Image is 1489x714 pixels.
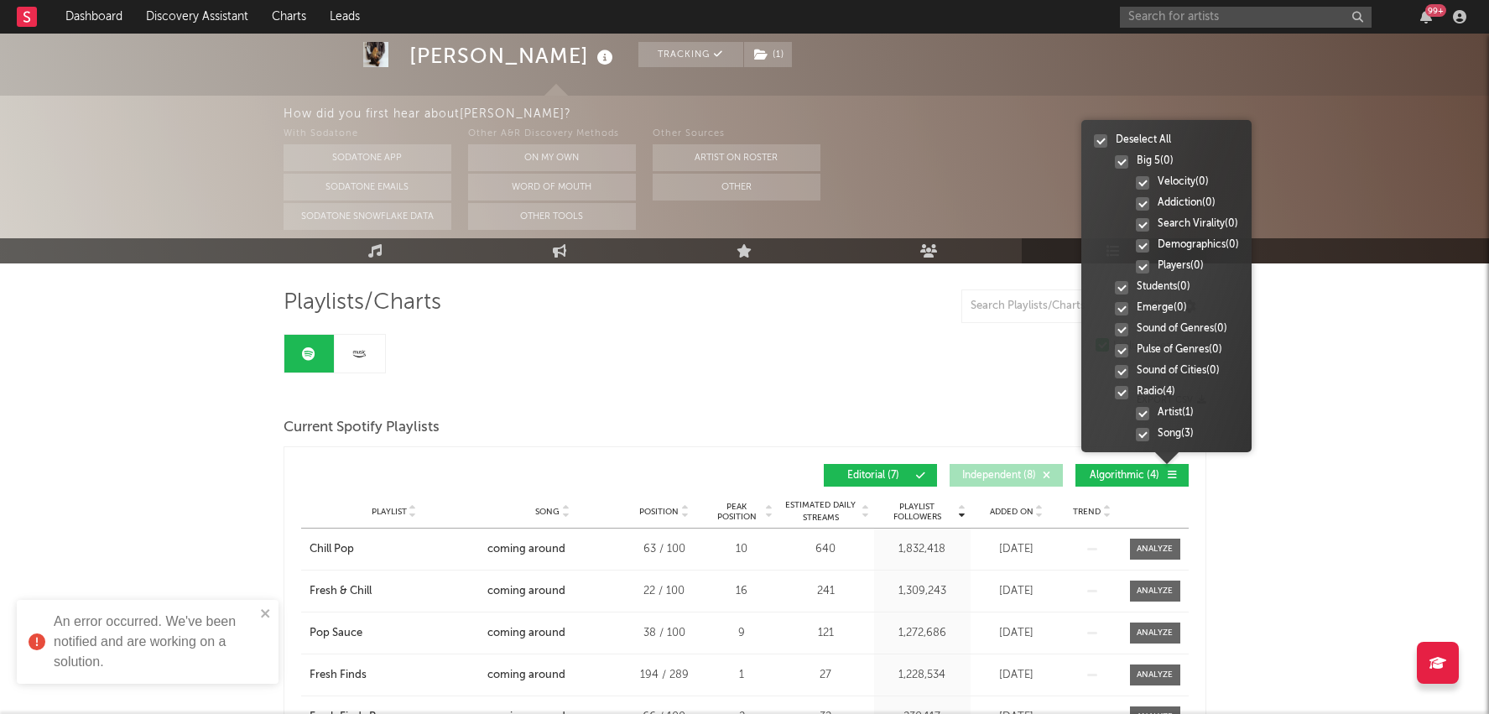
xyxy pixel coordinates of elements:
span: Playlist Followers [878,502,956,522]
div: 22 / 100 [627,583,702,600]
div: With Sodatone [284,124,451,144]
div: Demographics ( 0 ) [1158,237,1239,253]
div: Emerge ( 0 ) [1137,300,1239,315]
div: 1,228,534 [878,667,966,684]
button: Editorial(7) [824,464,937,487]
span: Trend [1073,507,1101,517]
span: Current Spotify Playlists [284,418,440,438]
div: coming around [487,625,565,642]
div: Chill Pop [310,541,354,558]
input: Search for artists [1120,7,1372,28]
div: 99 + [1425,4,1446,17]
div: coming around [487,667,565,684]
button: 99+ [1420,10,1432,23]
div: Other Sources [653,124,820,144]
div: 63 / 100 [627,541,702,558]
button: Tracking [638,42,743,67]
button: Artist on Roster [653,144,820,171]
div: Sound of Cities ( 0 ) [1137,363,1239,378]
span: Estimated Daily Streams [782,499,860,524]
button: Sodatone Emails [284,174,451,201]
button: Sodatone App [284,144,451,171]
button: Algorithmic(4) [1075,464,1189,487]
div: Players ( 0 ) [1158,258,1239,274]
span: Algorithmic ( 4 ) [1086,471,1164,481]
input: Search Playlists/Charts [961,289,1171,323]
button: Independent(8) [950,464,1063,487]
div: Fresh Finds [310,667,367,684]
span: Playlist [372,507,407,517]
div: Big 5 ( 0 ) [1137,154,1239,169]
span: Playlists/Charts [284,293,441,313]
div: 1 [711,667,773,684]
div: 1,272,686 [878,625,966,642]
span: Editorial ( 7 ) [835,471,912,481]
div: 121 [782,625,870,642]
a: Fresh Finds [310,667,479,684]
button: Other Tools [468,203,636,230]
div: 16 [711,583,773,600]
a: Chill Pop [310,541,479,558]
button: Other [653,174,820,201]
span: Added On [990,507,1033,517]
div: Fresh & Chill [310,583,372,600]
button: On My Own [468,144,636,171]
div: Addiction ( 0 ) [1158,195,1239,211]
div: Velocity ( 0 ) [1158,175,1239,190]
div: Deselect All [1116,133,1239,148]
div: Radio ( 4 ) [1137,384,1239,399]
span: Position [639,507,679,517]
div: 241 [782,583,870,600]
div: 640 [782,541,870,558]
a: Pop Sauce [310,625,479,642]
div: 194 / 289 [627,667,702,684]
div: 1,309,243 [878,583,966,600]
div: 10 [711,541,773,558]
div: 1,832,418 [878,541,966,558]
div: [DATE] [975,667,1059,684]
a: Fresh & Chill [310,583,479,600]
div: [DATE] [975,625,1059,642]
div: Search Virality ( 0 ) [1158,216,1239,232]
div: 38 / 100 [627,625,702,642]
div: [PERSON_NAME] [409,42,617,70]
div: coming around [487,583,565,600]
div: [DATE] [975,583,1059,600]
span: ( 1 ) [743,42,793,67]
div: Pulse of Genres ( 0 ) [1137,342,1239,357]
div: Sound of Genres ( 0 ) [1137,321,1239,336]
div: Artist ( 1 ) [1158,405,1239,420]
div: Students ( 0 ) [1137,279,1239,294]
button: (1) [744,42,792,67]
span: Independent ( 8 ) [961,471,1038,481]
button: Sodatone Snowflake Data [284,203,451,230]
div: 27 [782,667,870,684]
button: close [260,607,272,623]
div: Other A&R Discovery Methods [468,124,636,144]
div: An error occurred. We've been notified and are working on a solution. [54,612,255,672]
div: [DATE] [975,541,1059,558]
div: 9 [711,625,773,642]
button: Word Of Mouth [468,174,636,201]
span: Peak Position [711,502,763,522]
span: Song [535,507,560,517]
div: Pop Sauce [310,625,362,642]
div: coming around [487,541,565,558]
div: Song ( 3 ) [1158,426,1239,441]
